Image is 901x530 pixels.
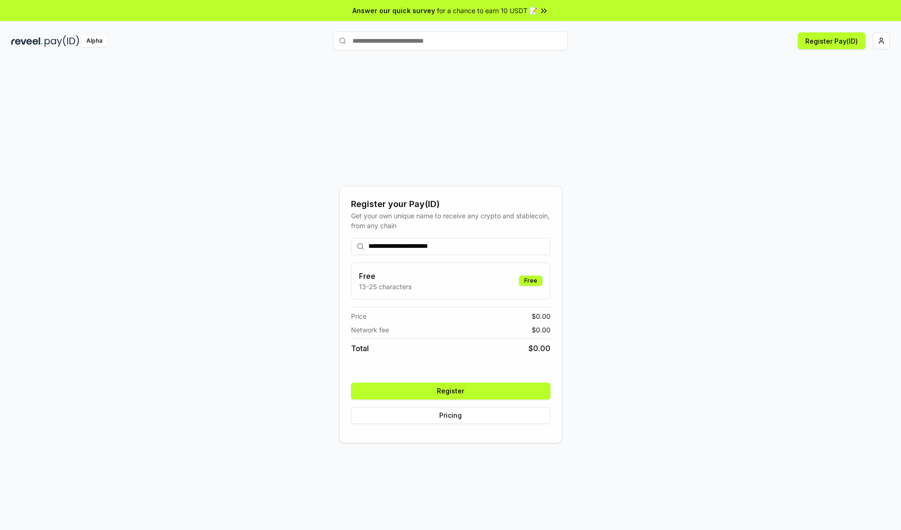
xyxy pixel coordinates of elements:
[351,383,550,399] button: Register
[81,35,107,47] div: Alpha
[532,325,550,335] span: $ 0.00
[45,35,79,47] img: pay_id
[798,32,865,49] button: Register Pay(ID)
[351,407,550,424] button: Pricing
[437,6,537,15] span: for a chance to earn 10 USDT 📝
[352,6,435,15] span: Answer our quick survey
[11,35,43,47] img: reveel_dark
[351,325,389,335] span: Network fee
[351,343,369,354] span: Total
[351,211,550,230] div: Get your own unique name to receive any crypto and stablecoin, from any chain
[519,276,542,286] div: Free
[359,282,412,292] p: 13-25 characters
[359,270,412,282] h3: Free
[351,198,550,211] div: Register your Pay(ID)
[351,311,367,321] span: Price
[528,343,550,354] span: $ 0.00
[532,311,550,321] span: $ 0.00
